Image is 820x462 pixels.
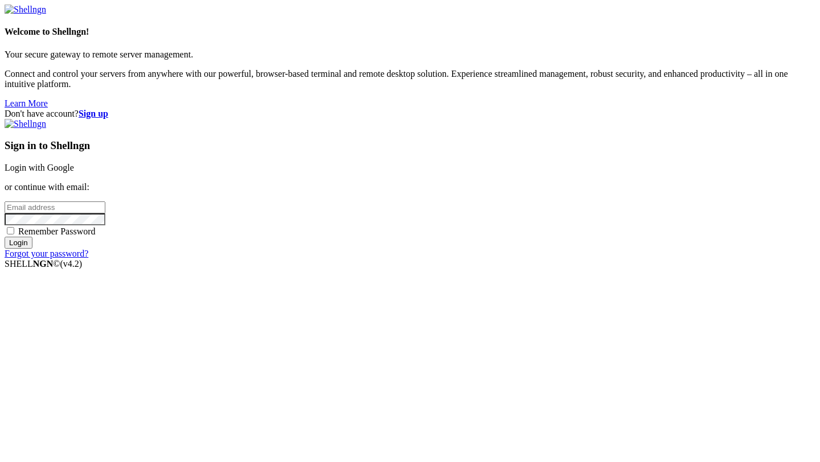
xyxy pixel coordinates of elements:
h4: Welcome to Shellngn! [5,27,815,37]
h3: Sign in to Shellngn [5,139,815,152]
a: Sign up [79,109,108,118]
span: Remember Password [18,226,96,236]
input: Login [5,237,32,249]
p: Connect and control your servers from anywhere with our powerful, browser-based terminal and remo... [5,69,815,89]
a: Login with Google [5,163,74,172]
div: Don't have account? [5,109,815,119]
span: SHELL © [5,259,82,269]
input: Email address [5,201,105,213]
input: Remember Password [7,227,14,234]
p: or continue with email: [5,182,815,192]
b: NGN [33,259,54,269]
img: Shellngn [5,5,46,15]
p: Your secure gateway to remote server management. [5,49,815,60]
a: Learn More [5,98,48,108]
span: 4.2.0 [60,259,83,269]
img: Shellngn [5,119,46,129]
a: Forgot your password? [5,249,88,258]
